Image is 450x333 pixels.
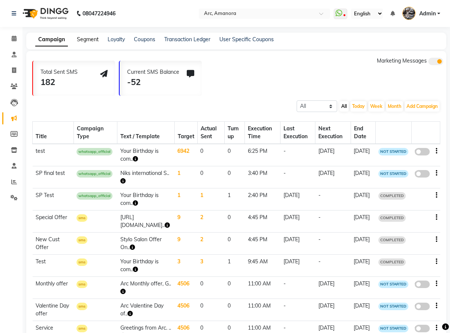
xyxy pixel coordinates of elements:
a: Loyalty [108,36,125,43]
td: 1 [174,188,197,211]
span: NOT STARTED [378,281,408,288]
td: [DATE] [280,211,315,233]
td: Test [33,255,74,277]
td: [DATE] [351,211,375,233]
td: 1 [225,188,245,211]
td: - [280,166,315,188]
div: Total Sent SMS [40,68,78,76]
td: [DATE] [351,277,375,299]
td: 0 [225,233,245,255]
span: NOT STARTED [378,303,408,310]
a: Campaign [35,33,68,46]
td: 3:40 PM [245,166,280,188]
td: - [280,299,315,321]
td: Monthly offer [33,277,74,299]
b: 08047224946 [82,3,115,24]
span: NOT STARTED [378,325,408,332]
label: false [415,303,430,310]
td: SP Test [33,188,74,211]
td: New Cust Offer [33,233,74,255]
img: logo [19,3,70,24]
th: Turn up [225,122,245,144]
td: 0 [225,144,245,166]
td: - [315,188,351,211]
td: Arc Monthly offer, G.. [117,277,174,299]
th: Last Execution [280,122,315,144]
td: 0 [197,144,225,166]
th: Text / Template [117,122,174,144]
td: - [315,255,351,277]
img: Admin [402,7,415,20]
td: 0 [197,299,225,321]
td: 11:00 AM [245,299,280,321]
td: 2 [197,211,225,233]
span: Marketing Messages [377,57,427,64]
td: 6:25 PM [245,144,280,166]
td: 2:40 PM [245,188,280,211]
td: 3 [197,255,225,277]
span: COMPLETED [378,192,406,200]
th: Campaign Type [73,122,117,144]
td: SP final test [33,166,74,188]
span: sms [76,281,87,288]
td: Arc Valentine Day of.. [117,299,174,321]
td: 0 [225,299,245,321]
td: Stylo Salon Offer On.. [117,233,174,255]
td: Your Birthday is com.. [117,188,174,211]
td: - [280,277,315,299]
td: 11:00 AM [245,277,280,299]
th: Next Execution [315,122,351,144]
button: Add Campaign [405,101,439,112]
div: Current SMS Balance [127,68,179,76]
th: Title [33,122,74,144]
td: 4:45 PM [245,211,280,233]
span: sms [76,236,87,244]
button: Today [350,101,367,112]
td: [DATE] [315,277,351,299]
td: 0 [225,277,245,299]
td: test [33,144,74,166]
td: 1 [174,166,197,188]
span: Admin [419,10,436,18]
td: 4506 [174,299,197,321]
td: [DATE] [280,188,315,211]
td: [DATE] [315,144,351,166]
span: COMPLETED [378,236,406,244]
label: false [415,170,430,178]
button: Week [368,101,384,112]
td: 9 [174,233,197,255]
button: Month [386,101,403,112]
td: 9:45 AM [245,255,280,277]
td: - [280,144,315,166]
td: [DATE] [280,255,315,277]
td: Your Birthday is com.. [117,255,174,277]
td: [DATE] [315,299,351,321]
td: 0 [225,211,245,233]
label: false [415,325,430,332]
span: sms [76,258,87,266]
td: - [315,211,351,233]
td: 4506 [174,277,197,299]
td: [DATE] [351,188,375,211]
td: Valentine Day offer [33,299,74,321]
td: [URL][DOMAIN_NAME].. [117,211,174,233]
span: sms [76,325,87,332]
td: 4:45 PM [245,233,280,255]
span: sms [76,303,87,310]
a: Coupons [134,36,155,43]
label: false [415,281,430,288]
td: 1 [197,188,225,211]
td: 0 [225,166,245,188]
td: [DATE] [351,144,375,166]
td: 1 [225,255,245,277]
td: 9 [174,211,197,233]
button: All [339,101,349,112]
th: Target [174,122,197,144]
td: [DATE] [280,233,315,255]
td: [DATE] [315,166,351,188]
td: 0 [197,277,225,299]
td: [DATE] [351,255,375,277]
td: Your Birthday is com.. [117,144,174,166]
span: whatsapp_official [76,148,112,155]
td: Niks international S.. [117,166,174,188]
